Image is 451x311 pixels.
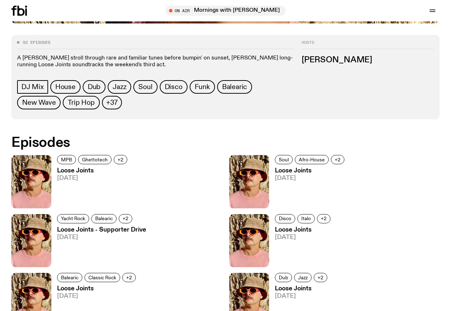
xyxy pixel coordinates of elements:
h3: Loose Joints [275,286,329,292]
button: +2 [122,273,136,282]
span: New Wave [22,99,56,107]
span: +37 [106,99,118,107]
span: Jazz [298,275,308,280]
span: [DATE] [57,234,146,240]
span: Italo [301,216,311,221]
img: Tyson stands in front of a paperbark tree wearing orange sunglasses, a suede bucket hat and a pin... [229,155,269,208]
button: +2 [314,273,327,282]
span: Dub [279,275,288,280]
span: Balearic [61,275,78,280]
a: Balearic [57,273,82,282]
a: Funk [190,80,215,94]
a: House [50,80,81,94]
span: Disco [279,216,291,221]
span: +2 [318,275,323,280]
a: New Wave [17,96,61,109]
span: 92 episodes [23,41,50,45]
a: Jazz [108,80,131,94]
h3: Loose Joints - Supporter Drive [57,227,146,233]
span: [DATE] [57,175,129,181]
span: Ghettotech [82,157,108,162]
span: House [55,83,76,91]
span: Balearic [95,216,113,221]
a: Soul [275,155,293,164]
span: [DATE] [275,175,347,181]
a: MPB [57,155,76,164]
a: Italo [297,214,315,223]
span: MPB [61,157,72,162]
a: DJ Mix [17,80,48,94]
a: Jazz [294,273,312,282]
p: A [PERSON_NAME] stroll through rare and familiar tunes before bumpin' on sunset, [PERSON_NAME] lo... [17,55,294,68]
img: Tyson stands in front of a paperbark tree wearing orange sunglasses, a suede bucket hat and a pin... [229,214,269,267]
span: Trip Hop [68,99,94,107]
span: +2 [321,216,327,221]
button: On AirMornings with [PERSON_NAME] [165,6,286,16]
a: Balearic [217,80,252,94]
a: Dub [83,80,106,94]
span: Balearic [222,83,247,91]
span: Disco [165,83,183,91]
h3: Loose Joints [57,286,138,292]
span: Jazz [113,83,126,91]
span: Dub [88,83,101,91]
span: Afro-House [299,157,325,162]
span: Funk [195,83,210,91]
button: +2 [114,155,127,164]
span: [DATE] [275,293,329,299]
h3: Loose Joints [275,168,347,174]
h3: Loose Joints [57,168,129,174]
span: +2 [123,216,128,221]
a: Afro-House [295,155,329,164]
span: Classic Rock [88,275,116,280]
a: Loose Joints[DATE] [51,168,129,208]
a: Classic Rock [84,273,120,282]
h2: Episodes [11,136,294,149]
img: Tyson stands in front of a paperbark tree wearing orange sunglasses, a suede bucket hat and a pin... [11,214,51,267]
span: [DATE] [57,293,138,299]
h2: Hosts [302,41,434,49]
span: +2 [126,275,132,280]
a: Dub [275,273,292,282]
span: Yacht Rock [61,216,85,221]
a: Loose Joints - Supporter Drive[DATE] [51,227,146,267]
span: +2 [335,157,340,162]
span: [DATE] [275,234,333,240]
a: Loose Joints[DATE] [269,227,333,267]
span: +2 [118,157,123,162]
h3: [PERSON_NAME] [302,56,434,64]
h3: Loose Joints [275,227,333,233]
button: +2 [119,214,132,223]
button: +37 [102,96,122,109]
a: Disco [275,214,295,223]
a: Ghettotech [78,155,112,164]
button: +2 [317,214,330,223]
a: Trip Hop [63,96,99,109]
span: DJ Mix [21,83,44,91]
a: Yacht Rock [57,214,89,223]
a: Loose Joints[DATE] [269,168,347,208]
a: Disco [160,80,188,94]
span: Soul [138,83,152,91]
span: Soul [279,157,289,162]
button: +2 [331,155,344,164]
img: Tyson stands in front of a paperbark tree wearing orange sunglasses, a suede bucket hat and a pin... [11,155,51,208]
a: Balearic [91,214,117,223]
a: Soul [133,80,157,94]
